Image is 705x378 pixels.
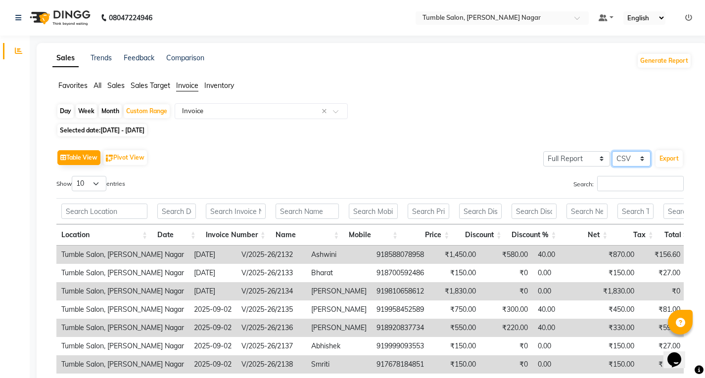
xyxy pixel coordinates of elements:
th: Net: activate to sort column ascending [562,224,613,246]
td: Tumble Salon, [PERSON_NAME] Nagar [56,264,189,282]
img: pivot.png [106,155,113,162]
td: ₹550.00 [429,319,481,337]
td: ₹330.00 [587,319,639,337]
td: 2025-09-02 [189,355,236,374]
th: Discount %: activate to sort column ascending [507,224,562,246]
td: ₹150.00 [429,264,481,282]
td: 0.00 [533,282,587,300]
td: 918920837734 [372,319,429,337]
button: Generate Report [638,54,691,68]
iframe: chat widget [663,338,695,368]
th: Mobile: activate to sort column ascending [344,224,403,246]
td: ₹0 [639,282,685,300]
td: ₹0 [481,264,533,282]
td: Tumble Salon, [PERSON_NAME] Nagar [56,282,189,300]
td: Smriti [306,355,372,374]
td: 919958452589 [372,300,429,319]
img: logo [25,4,93,32]
label: Search: [573,176,684,191]
td: 0.00 [533,355,587,374]
td: [DATE] [189,246,236,264]
td: 2025-09-02 [189,337,236,355]
td: 40.00 [533,300,587,319]
a: Feedback [124,53,154,62]
td: [DATE] [189,264,236,282]
td: ₹59.40 [639,319,685,337]
input: Search: [597,176,684,191]
td: V/2025-26/2137 [236,337,306,355]
input: Search Price [408,204,449,219]
td: 919999093553 [372,337,429,355]
td: Bharat [306,264,372,282]
button: Pivot View [103,150,147,165]
th: Date: activate to sort column ascending [152,224,201,246]
td: ₹300.00 [481,300,533,319]
td: Tumble Salon, [PERSON_NAME] Nagar [56,355,189,374]
input: Search Date [157,204,196,219]
td: ₹150.00 [429,337,481,355]
td: Tumble Salon, [PERSON_NAME] Nagar [56,337,189,355]
td: ₹150.00 [587,337,639,355]
td: [PERSON_NAME] [306,282,372,300]
td: 40.00 [533,319,587,337]
td: ₹81.00 [639,300,685,319]
td: 0.00 [533,337,587,355]
td: ₹0 [481,282,533,300]
input: Search Discount % [512,204,557,219]
a: Comparison [166,53,204,62]
button: Export [656,150,683,167]
span: All [94,81,101,90]
td: V/2025-26/2133 [236,264,306,282]
td: V/2025-26/2136 [236,319,306,337]
input: Search Net [566,204,608,219]
span: Favorites [58,81,88,90]
td: Tumble Salon, [PERSON_NAME] Nagar [56,319,189,337]
div: Day [57,104,74,118]
input: Search Mobile [349,204,398,219]
td: ₹27.00 [639,264,685,282]
td: 918700592486 [372,264,429,282]
td: [PERSON_NAME] [306,319,372,337]
input: Search Discount [459,204,502,219]
span: Sales Target [131,81,170,90]
span: Invoice [176,81,198,90]
div: Week [76,104,97,118]
td: 917678184851 [372,355,429,374]
th: Location: activate to sort column ascending [56,224,152,246]
td: [PERSON_NAME] [306,300,372,319]
td: 40.00 [533,246,587,264]
th: Discount: activate to sort column ascending [454,224,507,246]
td: ₹27.00 [639,337,685,355]
td: ₹1,830.00 [587,282,639,300]
td: 918588078958 [372,246,429,264]
td: V/2025-26/2135 [236,300,306,319]
td: ₹870.00 [587,246,639,264]
input: Search Location [61,204,147,219]
td: ₹1,830.00 [429,282,481,300]
th: Name: activate to sort column ascending [271,224,344,246]
button: Table View [57,150,100,165]
a: Trends [91,53,112,62]
td: V/2025-26/2134 [236,282,306,300]
td: ₹0 [481,337,533,355]
td: ₹0 [481,355,533,374]
td: ₹156.60 [639,246,685,264]
span: [DATE] - [DATE] [100,126,144,134]
th: Price: activate to sort column ascending [403,224,454,246]
td: 0.00 [533,264,587,282]
input: Search Name [276,204,339,219]
td: 919810658612 [372,282,429,300]
label: Show entries [56,176,125,191]
td: Tumble Salon, [PERSON_NAME] Nagar [56,246,189,264]
td: Abhishek [306,337,372,355]
td: ₹150.00 [587,355,639,374]
span: Inventory [204,81,234,90]
th: Invoice Number: activate to sort column ascending [201,224,271,246]
div: Custom Range [124,104,170,118]
span: Sales [107,81,125,90]
td: ₹1,450.00 [429,246,481,264]
div: Month [99,104,122,118]
td: ₹750.00 [429,300,481,319]
td: ₹220.00 [481,319,533,337]
td: V/2025-26/2132 [236,246,306,264]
